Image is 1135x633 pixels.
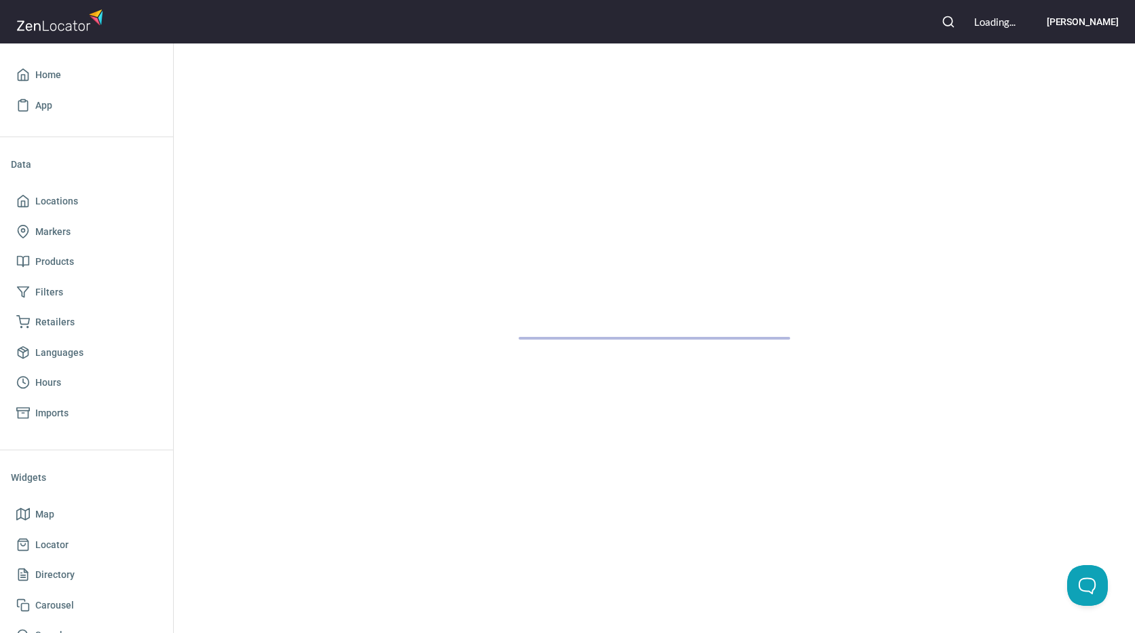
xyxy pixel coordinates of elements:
[16,5,107,35] img: zenlocator
[933,7,963,37] button: Search
[1067,565,1108,606] iframe: Toggle Customer Support
[1047,14,1119,29] h6: [PERSON_NAME]
[11,367,162,398] a: Hours
[35,284,63,301] span: Filters
[11,186,162,217] a: Locations
[35,253,74,270] span: Products
[1026,7,1119,37] button: [PERSON_NAME]
[35,67,61,84] span: Home
[11,590,162,621] a: Carousel
[35,597,74,614] span: Carousel
[11,307,162,338] a: Retailers
[35,97,52,114] span: App
[35,314,75,331] span: Retailers
[35,506,54,523] span: Map
[11,277,162,308] a: Filters
[11,217,162,247] a: Markers
[11,338,162,368] a: Languages
[35,405,69,422] span: Imports
[11,560,162,590] a: Directory
[974,15,1016,29] div: Loading...
[35,344,83,361] span: Languages
[11,148,162,181] li: Data
[35,566,75,583] span: Directory
[11,247,162,277] a: Products
[35,193,78,210] span: Locations
[11,499,162,530] a: Map
[11,461,162,494] li: Widgets
[11,60,162,90] a: Home
[11,90,162,121] a: App
[35,374,61,391] span: Hours
[11,398,162,429] a: Imports
[35,223,71,240] span: Markers
[35,537,69,554] span: Locator
[11,530,162,560] a: Locator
